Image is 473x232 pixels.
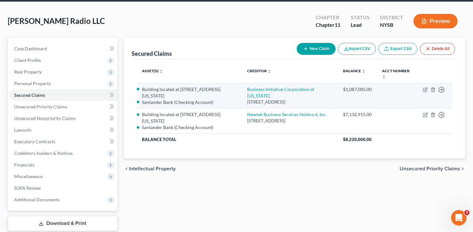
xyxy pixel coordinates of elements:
[382,68,410,79] a: Acct Number unfold_more
[297,43,336,55] button: New Claim
[14,139,55,144] span: Executory Contracts
[380,21,403,29] div: NYSB
[400,166,465,171] button: Unsecured Priority Claims chevron_right
[8,16,105,25] span: [PERSON_NAME] Radio LLC
[351,14,370,21] div: Status
[14,92,45,98] span: Secured Claims
[9,136,117,147] a: Executory Contracts
[142,111,237,124] li: Building located at [STREET_ADDRESS][US_STATE]
[247,68,271,73] a: Creditor unfold_more
[343,86,372,93] div: $1,087,085.00
[400,166,460,171] span: Unsecured Priority Claims
[378,43,417,55] a: Export CSV
[159,69,163,73] i: unfold_more
[9,113,117,124] a: Unsecured Nonpriority Claims
[247,112,327,117] a: Newtek Business Services Holdco 6, Inc.
[8,216,117,231] a: Download & Print
[14,116,76,121] span: Unsecured Nonpriority Claims
[362,69,366,73] i: unfold_more
[9,43,117,55] a: Case Dashboard
[14,150,73,156] span: Codebtors Insiders & Notices
[335,22,340,28] span: 11
[14,162,34,167] span: Financials
[14,174,43,179] span: Miscellaneous
[129,166,176,171] span: Intellectual Property
[142,68,163,73] a: Asset(s) unfold_more
[460,166,465,171] i: chevron_right
[382,75,386,79] i: unfold_more
[343,137,372,142] span: $8,220,000.00
[14,57,41,63] span: Client Profile
[316,14,340,21] div: Chapter
[338,43,376,55] button: Import CSV
[132,50,172,57] div: Secured Claims
[14,46,47,51] span: Case Dashboard
[142,124,237,131] li: Santander Bank (Checking Account)
[343,111,372,118] div: $7,132,915.00
[137,134,338,145] th: Balance Total
[316,21,340,29] div: Chapter
[9,89,117,101] a: Secured Claims
[464,210,469,215] span: 3
[124,166,129,171] i: chevron_left
[451,210,467,226] iframe: Intercom live chat
[420,43,455,55] button: Delete All
[9,101,117,113] a: Unsecured Priority Claims
[142,86,237,99] li: Building located at [STREET_ADDRESS][US_STATE]
[142,99,237,106] li: Santander Bank (Checking Account)
[14,127,32,133] span: Lawsuits
[9,182,117,194] a: SOFA Review
[14,185,41,191] span: SOFA Review
[380,14,403,21] div: District
[14,81,51,86] span: Personal Property
[124,166,176,171] button: chevron_left Intellectual Property
[247,118,333,124] div: [STREET_ADDRESS]
[9,124,117,136] a: Lawsuits
[14,197,60,202] span: Additional Documents
[14,104,67,109] span: Unsecured Priority Claims
[267,69,271,73] i: unfold_more
[247,99,333,105] div: [STREET_ADDRESS]
[14,69,42,75] span: Real Property
[247,86,314,98] a: Business Initiative Corporation of [US_STATE]
[351,21,370,29] div: Lead
[413,14,458,28] button: Preview
[343,68,366,73] a: Balance unfold_more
